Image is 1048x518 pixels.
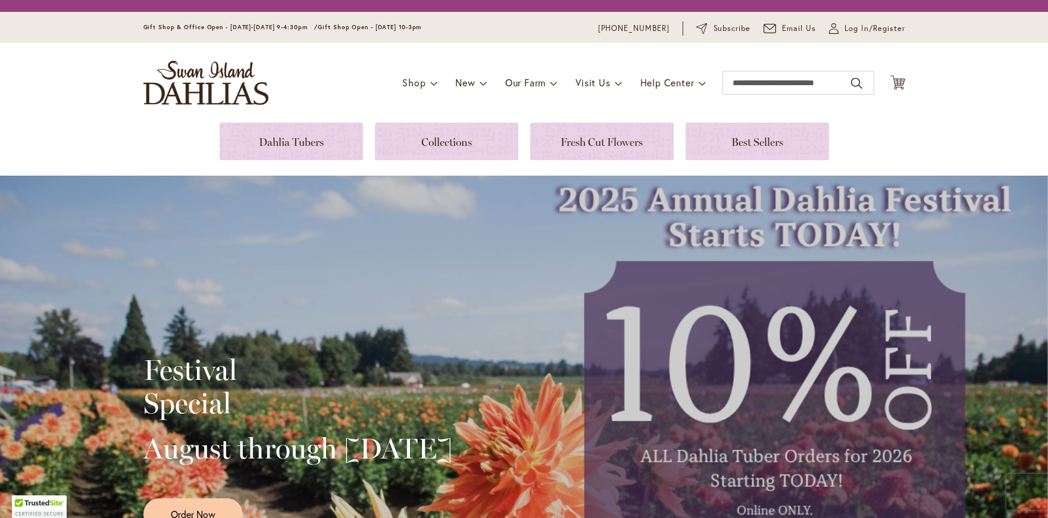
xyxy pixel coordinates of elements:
span: Our Farm [505,76,546,89]
h2: August through [DATE] [143,432,452,465]
span: Gift Shop Open - [DATE] 10-3pm [318,23,421,31]
span: Gift Shop & Office Open - [DATE]-[DATE] 9-4:30pm / [143,23,318,31]
a: store logo [143,61,268,105]
span: Shop [402,76,426,89]
a: [PHONE_NUMBER] [598,23,670,35]
a: Log In/Register [829,23,905,35]
span: Visit Us [575,76,610,89]
div: TrustedSite Certified [12,495,67,518]
span: Help Center [640,76,695,89]
a: Email Us [764,23,816,35]
span: Subscribe [714,23,751,35]
span: Email Us [782,23,816,35]
span: New [455,76,475,89]
span: Log In/Register [844,23,905,35]
button: Search [851,74,862,93]
h2: Festival Special [143,353,452,420]
a: Subscribe [696,23,750,35]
